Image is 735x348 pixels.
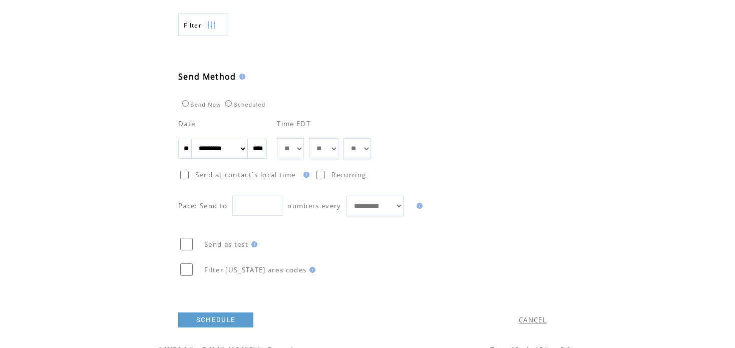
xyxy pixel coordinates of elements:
span: Send as test [204,240,248,249]
span: Send at contact`s local time [195,170,295,179]
img: help.gif [414,203,423,209]
span: Recurring [331,170,366,179]
a: Filter [178,14,228,36]
input: Send Now [182,100,189,107]
a: CANCEL [519,315,547,324]
span: Filter [US_STATE] area codes [204,265,306,274]
img: help.gif [306,267,315,273]
span: Pace: Send to [178,201,227,210]
img: help.gif [248,241,257,247]
img: help.gif [300,172,309,178]
span: numbers every [287,201,341,210]
span: Show filters [184,21,202,30]
a: SCHEDULE [178,312,253,327]
img: help.gif [236,74,245,80]
input: Scheduled [225,100,232,107]
span: Send Method [178,71,236,82]
span: Time EDT [277,119,310,128]
label: Scheduled [223,102,265,108]
span: Date [178,119,195,128]
img: filters.png [207,14,216,37]
label: Send Now [180,102,221,108]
